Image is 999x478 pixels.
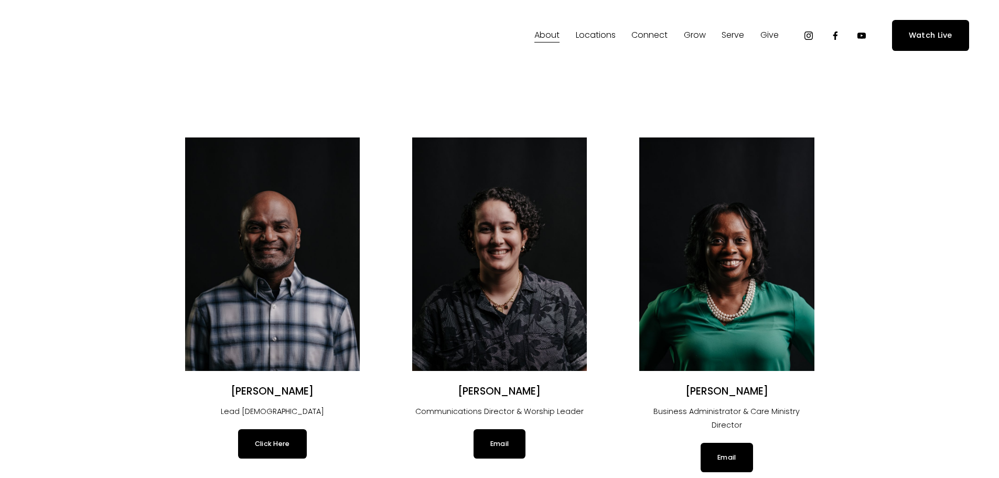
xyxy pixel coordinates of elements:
span: Serve [722,28,744,43]
a: Email [701,443,753,472]
img: Angélica Smith [412,137,587,371]
p: Communications Director & Worship Leader [412,405,587,419]
a: folder dropdown [760,27,779,44]
span: About [534,28,560,43]
p: Lead [DEMOGRAPHIC_DATA] [185,405,360,419]
span: Locations [576,28,616,43]
a: Click Here [238,429,307,459]
span: Give [760,28,779,43]
a: folder dropdown [684,27,706,44]
a: Email [474,429,525,459]
p: Business Administrator & Care Ministry Director [639,405,814,432]
a: folder dropdown [576,27,616,44]
a: YouTube [856,30,867,41]
h2: [PERSON_NAME] [185,385,360,398]
a: folder dropdown [631,27,668,44]
a: folder dropdown [534,27,560,44]
h2: [PERSON_NAME] [412,385,587,398]
a: Facebook [830,30,841,41]
span: Grow [684,28,706,43]
a: Watch Live [892,20,969,51]
h2: [PERSON_NAME] [639,385,814,398]
span: Connect [631,28,668,43]
img: Fellowship Memphis [30,25,176,46]
a: Instagram [803,30,814,41]
a: folder dropdown [722,27,744,44]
